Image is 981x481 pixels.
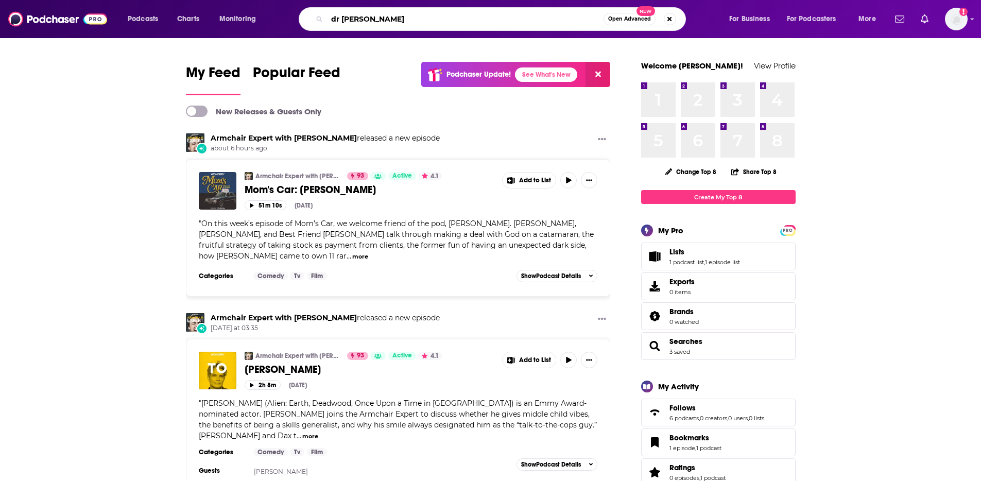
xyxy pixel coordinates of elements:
[519,356,551,364] span: Add to List
[641,190,796,204] a: Create My Top 8
[211,133,357,143] a: Armchair Expert with Dax Shepard
[728,415,748,422] a: 0 users
[307,448,327,456] a: Film
[245,200,286,210] button: 51m 10s
[594,313,610,326] button: Show More Button
[727,415,728,422] span: ,
[754,61,796,71] a: View Profile
[699,415,700,422] span: ,
[245,352,253,360] a: Armchair Expert with Dax Shepard
[289,382,307,389] div: [DATE]
[748,415,749,422] span: ,
[211,324,440,333] span: [DATE] at 03:35
[669,433,721,442] a: Bookmarks
[186,64,240,95] a: My Feed
[517,270,598,282] button: ShowPodcast Details
[517,458,598,471] button: ShowPodcast Details
[515,67,577,82] a: See What's New
[641,332,796,360] span: Searches
[669,348,690,355] a: 3 saved
[641,302,796,330] span: Brands
[245,183,495,196] a: Mom's Car: [PERSON_NAME]
[594,133,610,146] button: Show More Button
[388,172,416,180] a: Active
[308,7,696,31] div: Search podcasts, credits, & more...
[696,444,721,452] a: 1 podcast
[419,172,442,180] button: 4.1
[297,431,301,440] span: ...
[245,363,495,376] a: [PERSON_NAME]
[641,428,796,456] span: Bookmarks
[669,277,695,286] span: Exports
[636,6,655,16] span: New
[255,352,340,360] a: Armchair Expert with [PERSON_NAME]
[581,172,597,188] button: Show More Button
[503,173,556,188] button: Show More Button
[199,172,236,210] img: Mom's Car: Erick Richardson
[253,448,288,456] a: Comedy
[608,16,651,22] span: Open Advanced
[128,12,158,26] span: Podcasts
[186,133,204,152] img: Armchair Expert with Dax Shepard
[327,11,604,27] input: Search podcasts, credits, & more...
[199,219,594,261] span: On this week’s episode of Mom’s Car, we welcome friend of the pod, [PERSON_NAME]. [PERSON_NAME], ...
[255,172,340,180] a: Armchair Expert with [PERSON_NAME]
[419,352,442,360] button: 4.1
[347,172,368,180] a: 93
[211,313,357,322] a: Armchair Expert with Dax Shepard
[749,415,764,422] a: 0 lists
[352,252,368,261] button: more
[669,288,695,296] span: 0 items
[731,162,777,182] button: Share Top 8
[253,64,340,88] span: Popular Feed
[787,12,836,26] span: For Podcasters
[917,10,933,28] a: Show notifications dropdown
[245,172,253,180] img: Armchair Expert with Dax Shepard
[641,61,743,71] a: Welcome [PERSON_NAME]!
[199,352,236,389] a: Timothy Olyphant
[199,219,594,261] span: "
[581,352,597,368] button: Show More Button
[645,405,665,420] a: Follows
[196,323,208,334] div: New Episode
[604,13,656,25] button: Open AdvancedNew
[8,9,107,29] img: Podchaser - Follow, Share and Rate Podcasts
[669,318,699,325] a: 0 watched
[121,11,171,27] button: open menu
[669,337,702,346] a: Searches
[290,448,304,456] a: Tv
[245,380,281,390] button: 2h 8m
[645,309,665,323] a: Brands
[641,243,796,270] span: Lists
[199,399,597,440] span: [PERSON_NAME] (Alien: Earth, Deadwood, Once Upon a Time in [GEOGRAPHIC_DATA]) is an Emmy Award-no...
[186,106,321,117] a: New Releases & Guests Only
[705,259,740,266] a: 1 episode list
[186,313,204,332] img: Armchair Expert with Dax Shepard
[659,165,723,178] button: Change Top 8
[645,339,665,353] a: Searches
[669,307,694,316] span: Brands
[669,463,726,472] a: Ratings
[186,64,240,88] span: My Feed
[503,352,556,368] button: Show More Button
[519,177,551,184] span: Add to List
[669,463,695,472] span: Ratings
[704,259,705,266] span: ,
[641,399,796,426] span: Follows
[669,307,699,316] a: Brands
[669,403,696,413] span: Follows
[290,272,304,280] a: Tv
[658,382,699,391] div: My Activity
[254,468,308,475] a: [PERSON_NAME]
[357,171,364,181] span: 93
[357,351,364,361] span: 93
[851,11,889,27] button: open menu
[347,251,351,261] span: ...
[641,272,796,300] a: Exports
[388,352,416,360] a: Active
